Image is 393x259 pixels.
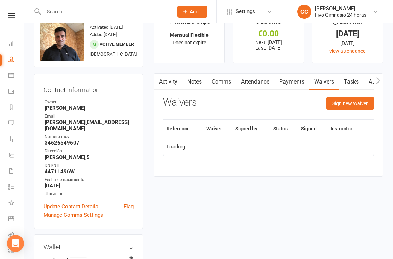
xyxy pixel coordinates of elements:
[236,74,274,90] a: Attendance
[169,19,173,26] i: ✓
[163,97,197,108] h3: Waivers
[45,191,134,197] div: Ubicación
[45,134,134,140] div: Número móvil
[319,30,376,38] div: [DATE]
[7,235,24,252] div: Open Intercom Messenger
[327,120,365,138] th: Instructor
[315,5,366,12] div: [PERSON_NAME]
[90,51,137,57] span: [DEMOGRAPHIC_DATA]
[8,227,24,243] a: Roll call kiosk mode
[45,154,134,161] strong: [PERSON_NAME],5
[45,119,134,132] strong: [PERSON_NAME][EMAIL_ADDRESS][DOMAIN_NAME]
[8,196,24,212] a: What's New
[40,17,84,75] img: image1583345102.png
[297,5,311,19] div: CC
[274,74,309,90] a: Payments
[43,211,103,219] a: Manage Comms Settings
[172,40,206,45] span: Does not expire
[45,99,134,106] div: Owner
[169,17,210,30] div: Memberships
[333,17,362,30] div: Last visit
[232,120,270,138] th: Signed by
[8,100,24,116] a: Reports
[319,39,376,47] div: [DATE]
[236,4,255,19] span: Settings
[45,140,134,146] strong: 34626549607
[315,12,366,18] div: Fivo Gimnasio 24 horas
[177,6,207,18] button: Add
[163,138,374,156] td: Loading...
[8,68,24,84] a: Calendar
[8,148,24,164] a: Product Sales
[124,202,134,211] a: Flag
[45,148,134,154] div: Dirección
[298,120,327,138] th: Signed
[154,74,182,90] a: Activity
[45,113,134,120] div: Email
[45,105,134,111] strong: [PERSON_NAME]
[207,74,236,90] a: Comms
[190,9,199,15] span: Add
[240,39,297,51] p: Next: [DATE] Last: [DATE]
[270,120,298,138] th: Status
[8,52,24,68] a: People
[45,182,134,189] strong: [DATE]
[43,84,134,94] h3: Contact information
[182,74,207,90] a: Notes
[45,176,134,183] div: Fecha de nacimiento
[90,32,117,37] time: Added [DATE]
[203,120,233,138] th: Waiver
[45,162,134,169] div: DNI/NIF
[100,42,134,47] span: Active member
[8,84,24,100] a: Payments
[90,24,123,30] time: Activated [DATE]
[45,168,134,175] strong: 44711496W
[256,17,281,30] div: $ Balance
[8,212,24,227] a: General attendance kiosk mode
[42,7,168,17] input: Search...
[309,74,339,90] a: Waivers
[339,74,364,90] a: Tasks
[8,36,24,52] a: Dashboard
[163,120,203,138] th: Reference
[329,48,365,54] a: view attendance
[326,97,374,110] button: Sign new Waiver
[240,30,297,38] div: €0.00
[170,32,209,38] strong: Mensual Flexible
[43,202,98,211] a: Update Contact Details
[43,244,134,251] h3: Wallet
